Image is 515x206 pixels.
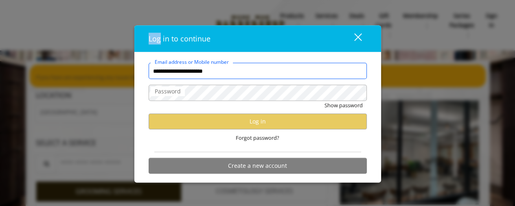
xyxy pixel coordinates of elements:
button: close dialog [339,30,367,47]
label: Password [151,87,185,96]
button: Log in [149,114,367,130]
label: Email address or Mobile number [151,58,233,66]
div: close dialog [345,33,361,45]
button: Show password [324,101,363,110]
span: Log in to continue [149,34,210,43]
input: Password [149,85,367,101]
input: Email address or Mobile number [149,63,367,79]
span: Forgot password? [236,134,279,142]
button: Create a new account [149,158,367,173]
